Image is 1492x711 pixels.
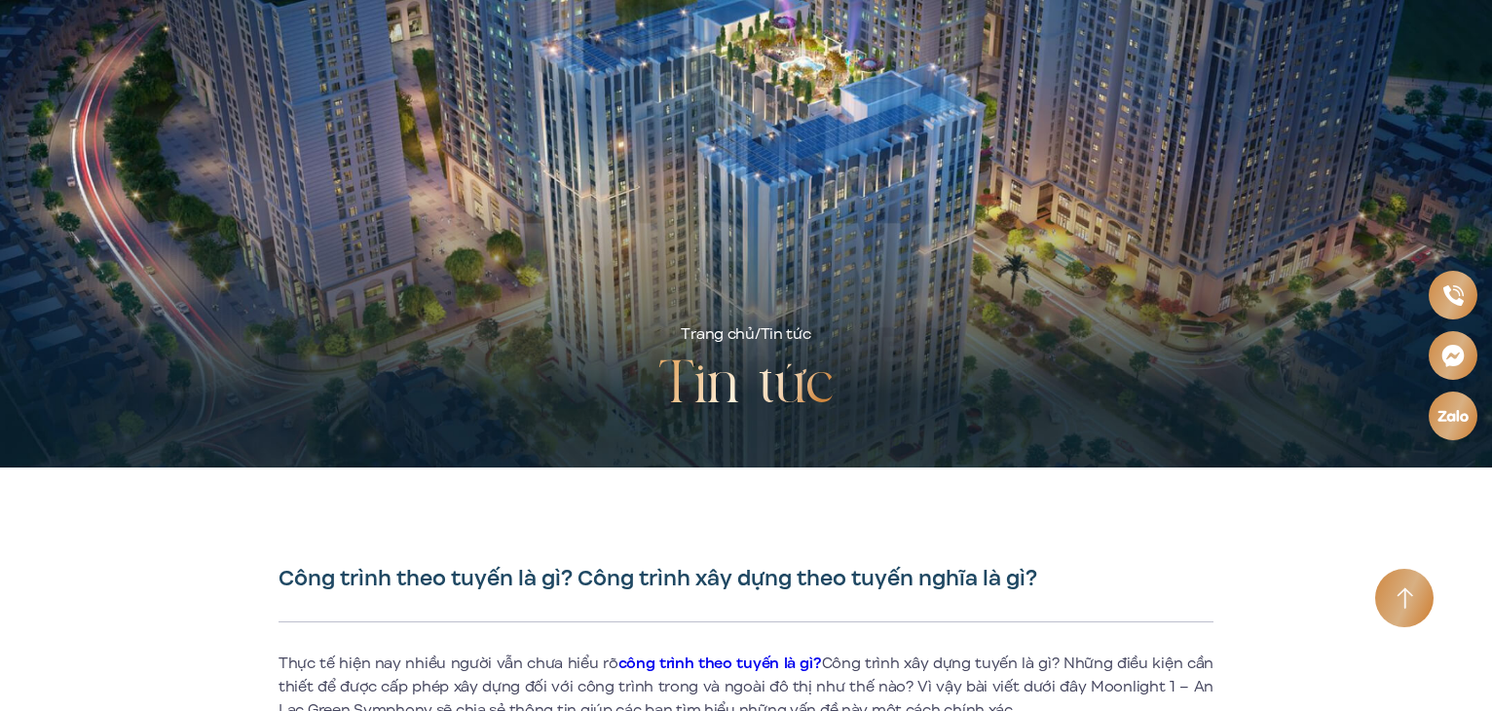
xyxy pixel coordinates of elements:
img: Arrow icon [1397,587,1413,610]
span: Tin tức [761,323,811,345]
a: công trình theo tuyến là gì? [618,653,822,674]
img: Messenger icon [1440,343,1466,368]
div: / [681,323,810,347]
h1: Công trình theo tuyến là gì? Công trình xây dựng theo tuyến nghĩa là gì? [279,565,1213,592]
a: Trang chủ [681,323,754,345]
img: Phone icon [1441,284,1464,307]
h2: Tin tức [658,347,834,425]
img: Zalo icon [1436,409,1470,424]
